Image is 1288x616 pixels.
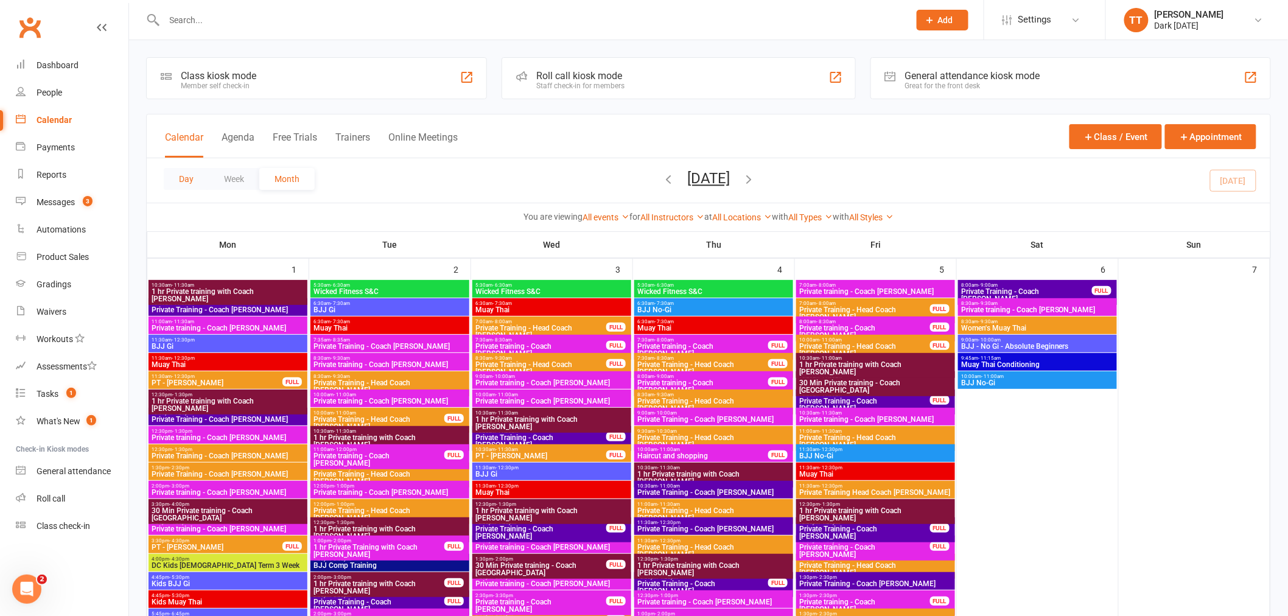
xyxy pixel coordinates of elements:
span: - 8:30am [654,355,674,361]
span: 8:00am [799,319,931,324]
span: - 7:30am [654,319,674,324]
span: Private training - Coach [PERSON_NAME] [313,361,467,368]
span: Private training - Coach [PERSON_NAME] [475,397,629,405]
span: 10:30am [799,355,953,361]
span: 12:30pm [151,447,305,452]
div: 7 [1253,259,1270,279]
th: Fri [795,232,957,257]
span: - 9:30am [492,355,512,361]
span: 11:30am [799,465,953,471]
button: Add [917,10,968,30]
span: PT - [PERSON_NAME] [151,379,283,387]
div: 6 [1101,259,1118,279]
span: Private training - Coach [PERSON_NAME] [961,306,1115,313]
span: - 11:00am [657,447,680,452]
span: - 12:00pm [334,447,357,452]
span: - 12:30pm [172,337,195,343]
span: 1 hr Private training with Coach [PERSON_NAME] [637,471,791,485]
span: Add [938,15,953,25]
span: 12:30pm [475,502,629,507]
span: - 8:00am [654,337,674,343]
span: - 12:30pm [495,465,519,471]
span: 11:30am [799,483,953,489]
iframe: Intercom live chat [12,575,41,604]
div: FULL [606,341,626,350]
div: TT [1124,8,1149,32]
div: Class check-in [37,521,90,531]
div: FULL [768,341,788,350]
span: 1 hr Private training with Coach [PERSON_NAME] [475,416,629,430]
span: - 11:30am [819,410,842,416]
div: 2 [453,259,471,279]
span: - 9:30am [331,355,350,361]
span: 9:30am [637,429,791,434]
span: Private Training - Coach [PERSON_NAME] [637,489,791,496]
span: 7:30am [475,337,607,343]
span: Private training - Coach [PERSON_NAME] [475,379,629,387]
span: 6:30am [313,319,467,324]
span: Private training - Coach [PERSON_NAME] [313,489,467,496]
span: Private Training - Coach [PERSON_NAME] [151,416,305,423]
span: - 11:30am [819,429,842,434]
span: BJJ - No Gi - Absolute Beginners [961,343,1115,350]
span: 1 hr Private training with Coach [PERSON_NAME] [313,434,467,449]
div: 1 [292,259,309,279]
a: All Types [788,212,833,222]
span: BJJ No-Gi [637,306,791,313]
div: FULL [768,377,788,387]
span: 11:00am [799,429,953,434]
span: Private training - Coach [PERSON_NAME] [637,343,769,357]
a: All Locations [712,212,772,222]
div: FULL [606,432,626,441]
span: - 2:30pm [169,465,189,471]
th: Sat [957,232,1119,257]
a: Class kiosk mode [16,513,128,540]
div: Workouts [37,334,73,344]
span: - 12:30pm [819,483,842,489]
span: - 7:30am [654,301,674,306]
div: Calendar [37,115,72,125]
span: 7:00am [799,301,931,306]
span: 5:30am [475,282,629,288]
span: - 9:30am [331,374,350,379]
span: 10:00am [313,392,467,397]
span: Private training - Coach [PERSON_NAME] [151,489,305,496]
span: Wicked Fitness S&C [637,288,791,295]
div: FULL [606,359,626,368]
div: FULL [930,323,950,332]
span: - 11:00am [819,337,842,343]
div: 5 [939,259,956,279]
th: Thu [633,232,795,257]
div: Dashboard [37,60,79,70]
span: 5:30am [637,282,791,288]
span: - 9:30am [978,319,998,324]
div: [PERSON_NAME] [1155,9,1224,20]
span: - 10:00am [492,374,515,379]
a: Calendar [16,107,128,134]
span: Private Training - Head Coach [PERSON_NAME] [637,434,791,449]
span: Private Training - Coach [PERSON_NAME] [637,416,791,423]
div: FULL [606,323,626,332]
span: 10:00am [313,410,445,416]
span: 7:35am [313,337,467,343]
div: FULL [444,414,464,423]
a: Tasks 1 [16,380,128,408]
span: BJJ Gi [151,343,305,350]
div: FULL [768,450,788,460]
a: Payments [16,134,128,161]
span: 12:30pm [799,502,953,507]
span: Muay Thai [475,489,629,496]
span: Private Training - Coach [PERSON_NAME] [151,452,305,460]
span: - 12:30pm [819,447,842,452]
span: 6:30am [313,301,467,306]
span: 8:30am [313,355,467,361]
span: 11:00am [313,447,445,452]
a: People [16,79,128,107]
span: 10:30am [313,429,467,434]
div: Automations [37,225,86,234]
span: - 12:30pm [819,465,842,471]
div: Tasks [37,389,58,399]
a: Product Sales [16,243,128,271]
strong: for [629,212,640,222]
span: 1 [86,415,96,425]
